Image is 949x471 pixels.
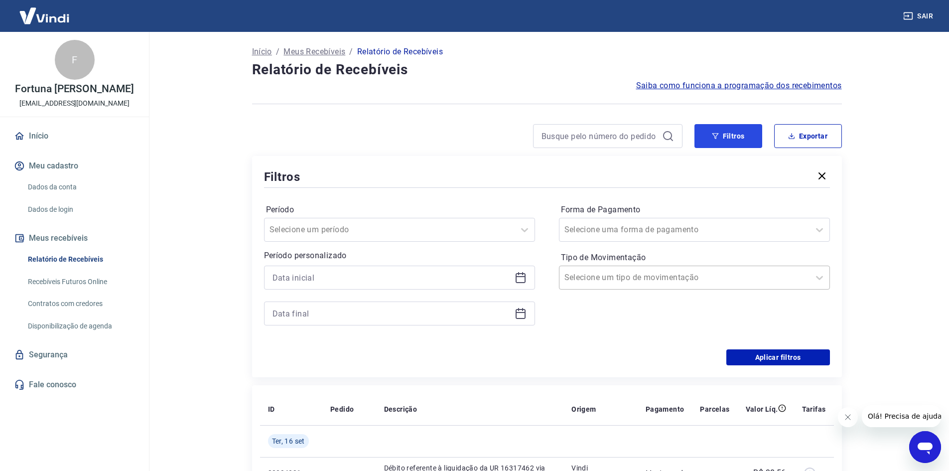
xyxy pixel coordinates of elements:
[264,250,535,262] p: Período personalizado
[700,404,729,414] p: Parcelas
[12,125,137,147] a: Início
[646,404,684,414] p: Pagamento
[252,60,842,80] h4: Relatório de Recebíveis
[15,84,134,94] p: Fortuna [PERSON_NAME]
[561,204,828,216] label: Forma de Pagamento
[12,0,77,31] img: Vindi
[55,40,95,80] div: F
[330,404,354,414] p: Pedido
[636,80,842,92] a: Saiba como funciona a programação dos recebimentos
[268,404,275,414] p: ID
[561,252,828,264] label: Tipo de Movimentação
[6,7,84,15] span: Olá! Precisa de ajuda?
[19,98,130,109] p: [EMAIL_ADDRESS][DOMAIN_NAME]
[24,177,137,197] a: Dados da conta
[12,344,137,366] a: Segurança
[24,316,137,336] a: Disponibilização de agenda
[909,431,941,463] iframe: Botão para abrir a janela de mensagens
[862,405,941,427] iframe: Mensagem da empresa
[283,46,345,58] a: Meus Recebíveis
[774,124,842,148] button: Exportar
[252,46,272,58] a: Início
[349,46,353,58] p: /
[746,404,778,414] p: Valor Líq.
[12,374,137,396] a: Fale conosco
[24,294,137,314] a: Contratos com credores
[24,199,137,220] a: Dados de login
[901,7,937,25] button: Sair
[24,249,137,270] a: Relatório de Recebíveis
[272,270,511,285] input: Data inicial
[12,227,137,249] button: Meus recebíveis
[838,407,858,427] iframe: Fechar mensagem
[357,46,443,58] p: Relatório de Recebíveis
[542,129,658,144] input: Busque pelo número do pedido
[272,306,511,321] input: Data final
[571,404,596,414] p: Origem
[726,349,830,365] button: Aplicar filtros
[384,404,417,414] p: Descrição
[24,272,137,292] a: Recebíveis Futuros Online
[694,124,762,148] button: Filtros
[264,169,301,185] h5: Filtros
[276,46,279,58] p: /
[12,155,137,177] button: Meu cadastro
[802,404,826,414] p: Tarifas
[266,204,533,216] label: Período
[272,436,305,446] span: Ter, 16 set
